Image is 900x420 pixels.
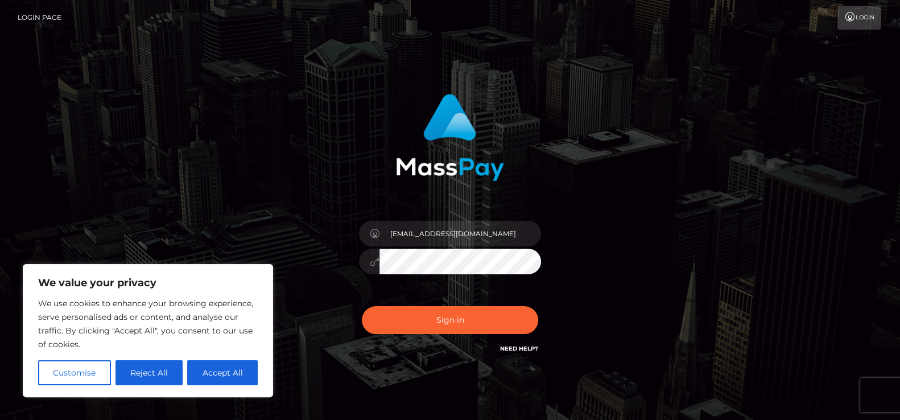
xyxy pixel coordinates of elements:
[837,6,881,30] a: Login
[500,345,538,352] a: Need Help?
[23,264,273,397] div: We value your privacy
[38,297,258,351] p: We use cookies to enhance your browsing experience, serve personalised ads or content, and analys...
[18,6,61,30] a: Login Page
[362,306,538,334] button: Sign in
[396,94,504,181] img: MassPay Login
[38,360,111,385] button: Customise
[187,360,258,385] button: Accept All
[115,360,183,385] button: Reject All
[38,276,258,290] p: We value your privacy
[379,221,541,246] input: Username...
